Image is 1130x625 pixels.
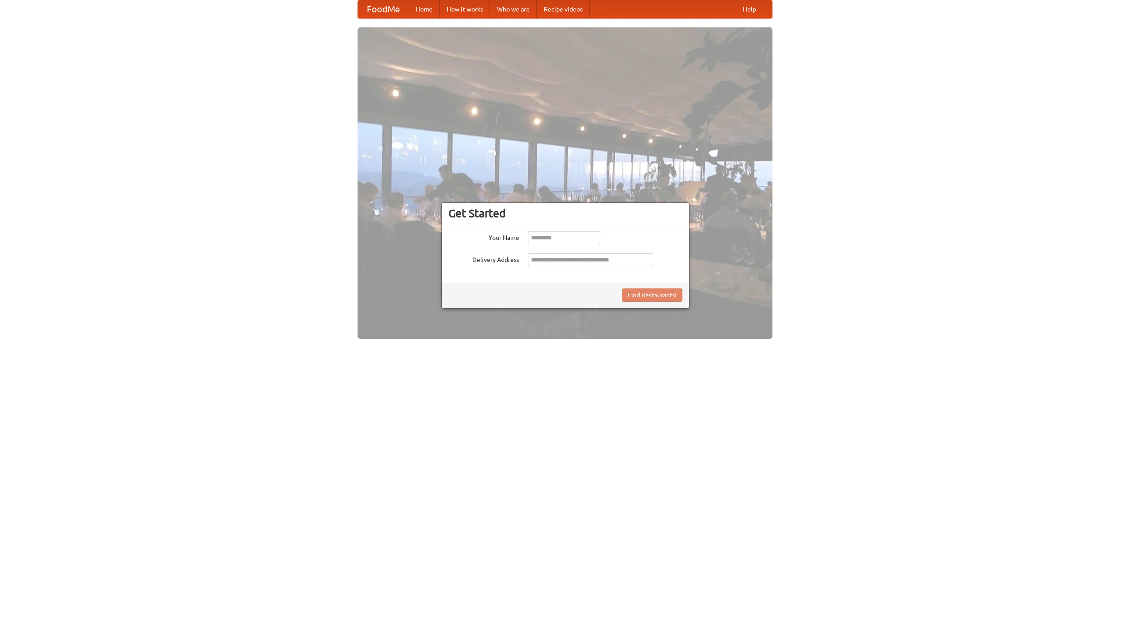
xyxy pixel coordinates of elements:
a: Who we are [490,0,537,18]
label: Delivery Address [448,253,519,264]
a: FoodMe [358,0,409,18]
a: How it works [440,0,490,18]
h3: Get Started [448,207,682,220]
a: Recipe videos [537,0,590,18]
a: Home [409,0,440,18]
a: Help [736,0,763,18]
button: Find Restaurants! [622,288,682,302]
label: Your Name [448,231,519,242]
